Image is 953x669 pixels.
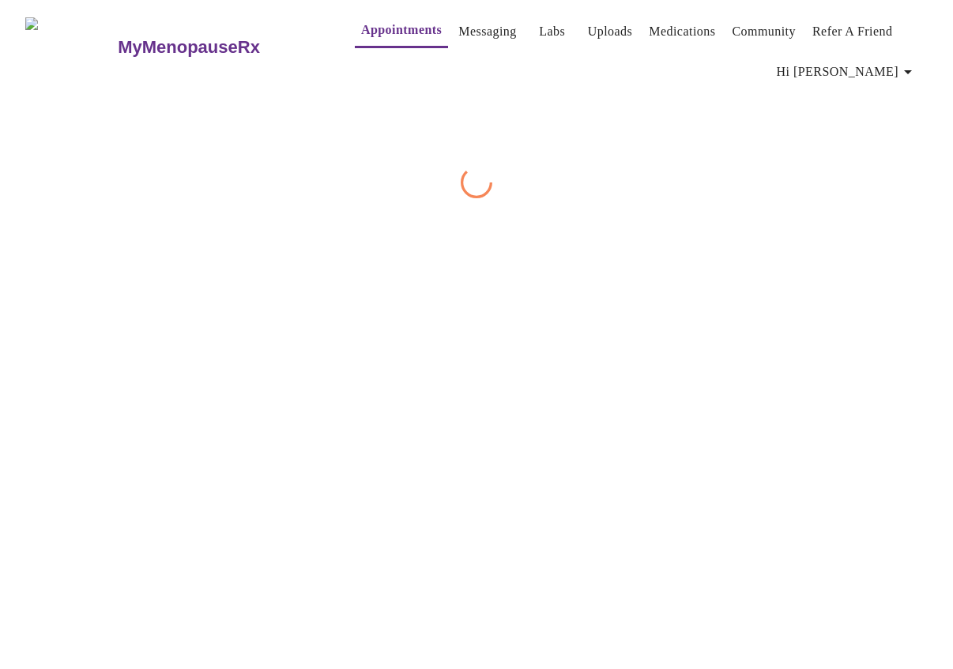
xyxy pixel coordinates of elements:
a: MyMenopauseRx [116,20,323,75]
button: Uploads [582,16,639,47]
a: Labs [539,21,565,43]
a: Community [732,21,796,43]
button: Medications [642,16,721,47]
span: Hi [PERSON_NAME] [777,61,917,83]
h3: MyMenopauseRx [118,37,260,58]
button: Community [725,16,802,47]
button: Hi [PERSON_NAME] [770,56,924,88]
a: Messaging [458,21,516,43]
a: Medications [649,21,715,43]
button: Messaging [452,16,522,47]
img: MyMenopauseRx Logo [25,17,116,77]
a: Appointments [361,19,442,41]
a: Uploads [588,21,633,43]
button: Appointments [355,14,448,48]
button: Refer a Friend [806,16,899,47]
a: Refer a Friend [812,21,893,43]
button: Labs [527,16,578,47]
